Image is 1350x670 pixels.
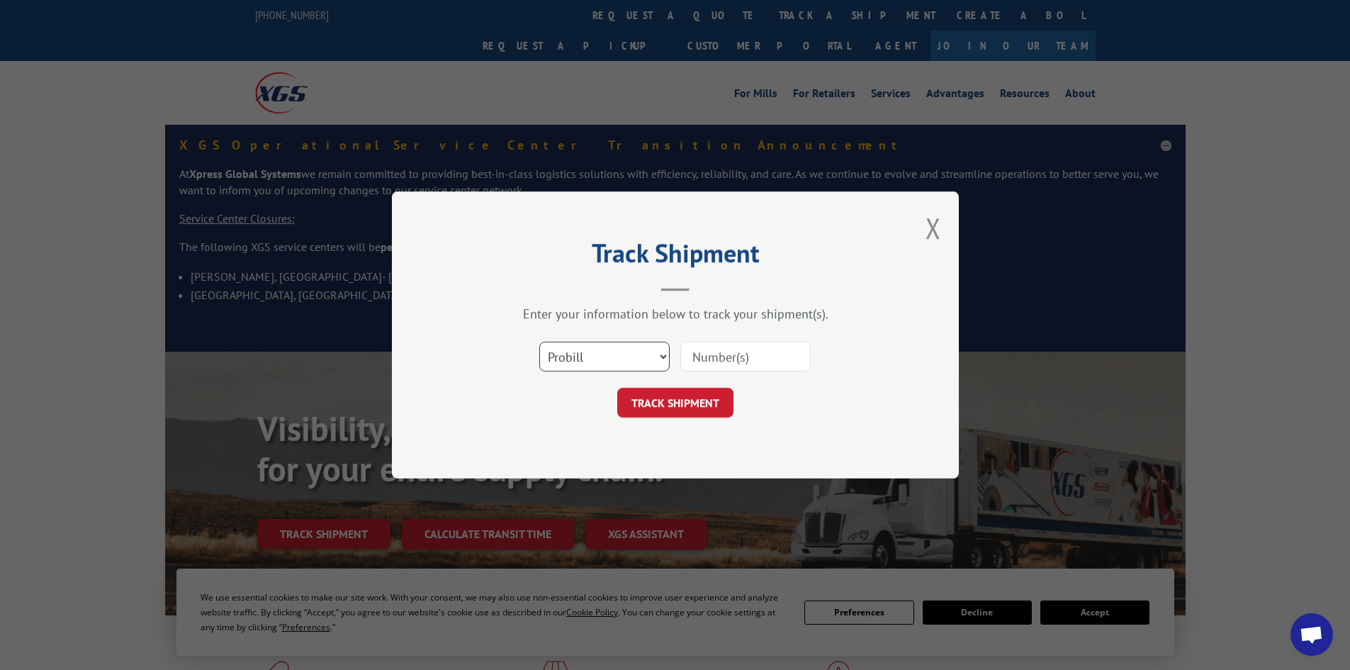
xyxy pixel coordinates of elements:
input: Number(s) [680,342,811,372]
button: Close modal [926,209,941,247]
button: TRACK SHIPMENT [617,388,733,418]
div: Enter your information below to track your shipment(s). [463,306,888,322]
a: Open chat [1290,613,1333,656]
h2: Track Shipment [463,243,888,270]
